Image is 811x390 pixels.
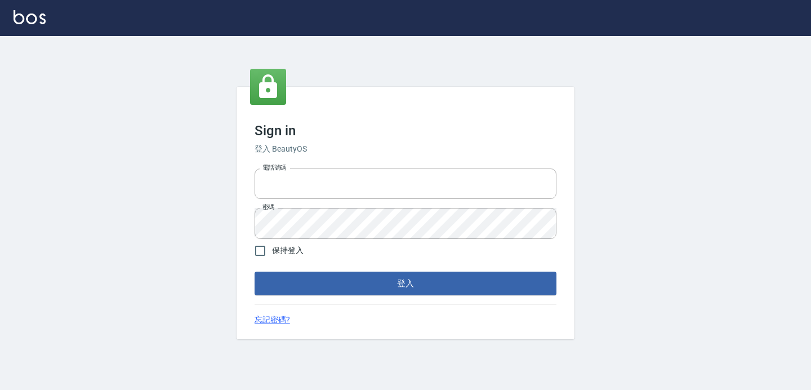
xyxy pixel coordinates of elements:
img: Logo [14,10,46,24]
label: 電話號碼 [262,163,286,172]
label: 密碼 [262,203,274,211]
button: 登入 [255,272,556,295]
h3: Sign in [255,123,556,139]
a: 忘記密碼? [255,314,290,326]
span: 保持登入 [272,245,304,256]
h6: 登入 BeautyOS [255,143,556,155]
